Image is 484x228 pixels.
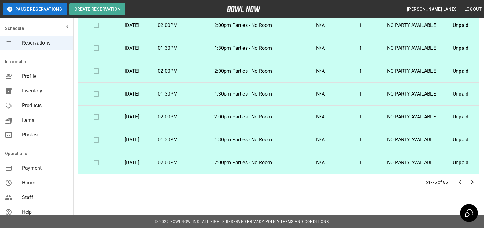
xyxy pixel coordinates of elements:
p: 1:30pm Parties - No Room [190,136,295,143]
button: Pause Reservations [3,3,67,15]
p: N/A [305,45,335,52]
p: N/A [305,22,335,29]
p: [DATE] [119,113,145,121]
p: [DATE] [119,159,145,166]
p: 2:00pm Parties - No Room [190,67,295,75]
span: Products [22,102,68,109]
span: Photos [22,131,68,139]
p: 1 [345,136,376,143]
p: 01:30PM [155,90,181,98]
p: NO PARTY AVAILABLE [386,90,437,98]
p: Unpaid [447,45,474,52]
p: [DATE] [119,45,145,52]
p: 51-75 of 85 [426,179,448,185]
img: logo [227,6,260,12]
p: 2:00pm Parties - No Room [190,113,295,121]
span: Reservations [22,39,68,47]
p: 1:30pm Parties - No Room [190,45,295,52]
button: [PERSON_NAME] Lanes [405,4,460,15]
p: N/A [305,159,335,166]
p: Unpaid [447,90,474,98]
p: 1 [345,159,376,166]
span: Help [22,208,68,216]
button: Create Reservation [69,3,125,15]
p: Unpaid [447,67,474,75]
p: NO PARTY AVAILABLE [386,113,437,121]
p: Unpaid [447,159,474,166]
span: Payment [22,165,68,172]
p: N/A [305,90,335,98]
span: Items [22,117,68,124]
p: 2:00pm Parties - No Room [190,22,295,29]
p: [DATE] [119,136,145,143]
p: 02:00PM [155,67,181,75]
p: [DATE] [119,67,145,75]
span: Staff [22,194,68,201]
p: 1 [345,67,376,75]
button: Go to next page [466,176,478,188]
p: NO PARTY AVAILABLE [386,22,437,29]
button: Logout [462,4,484,15]
p: [DATE] [119,22,145,29]
p: 02:00PM [155,159,181,166]
p: Unpaid [447,22,474,29]
p: 1 [345,113,376,121]
span: Hours [22,179,68,186]
p: Unpaid [447,113,474,121]
p: NO PARTY AVAILABLE [386,136,437,143]
p: N/A [305,113,335,121]
p: 02:00PM [155,113,181,121]
p: 1 [345,90,376,98]
p: NO PARTY AVAILABLE [386,159,437,166]
p: 01:30PM [155,136,181,143]
p: 1 [345,22,376,29]
span: Inventory [22,87,68,95]
p: 01:30PM [155,45,181,52]
p: 1 [345,45,376,52]
a: Terms and Conditions [280,219,329,224]
p: NO PARTY AVAILABLE [386,45,437,52]
button: Go to previous page [454,176,466,188]
p: [DATE] [119,90,145,98]
a: Privacy Policy [247,219,279,224]
p: 2:00pm Parties - No Room [190,159,295,166]
p: N/A [305,136,335,143]
p: Unpaid [447,136,474,143]
span: © 2022 BowlNow, Inc. All Rights Reserved. [155,219,247,224]
p: NO PARTY AVAILABLE [386,67,437,75]
p: 1:30pm Parties - No Room [190,90,295,98]
span: Profile [22,73,68,80]
p: N/A [305,67,335,75]
p: 02:00PM [155,22,181,29]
